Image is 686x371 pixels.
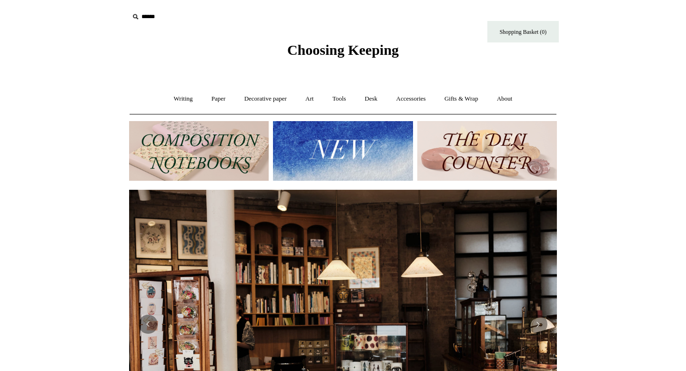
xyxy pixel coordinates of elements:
a: Art [297,86,322,112]
a: Accessories [388,86,434,112]
a: Shopping Basket (0) [487,21,559,42]
span: Choosing Keeping [287,42,399,58]
img: New.jpg__PID:f73bdf93-380a-4a35-bcfe-7823039498e1 [273,121,413,181]
a: Desk [356,86,386,112]
a: Decorative paper [236,86,295,112]
a: About [488,86,521,112]
button: Previous [139,315,158,334]
a: Tools [324,86,355,112]
a: Choosing Keeping [287,50,399,56]
a: Paper [203,86,234,112]
a: Gifts & Wrap [436,86,487,112]
img: 202302 Composition ledgers.jpg__PID:69722ee6-fa44-49dd-a067-31375e5d54ec [129,121,269,181]
img: The Deli Counter [417,121,557,181]
a: Writing [165,86,202,112]
button: Next [528,315,547,334]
